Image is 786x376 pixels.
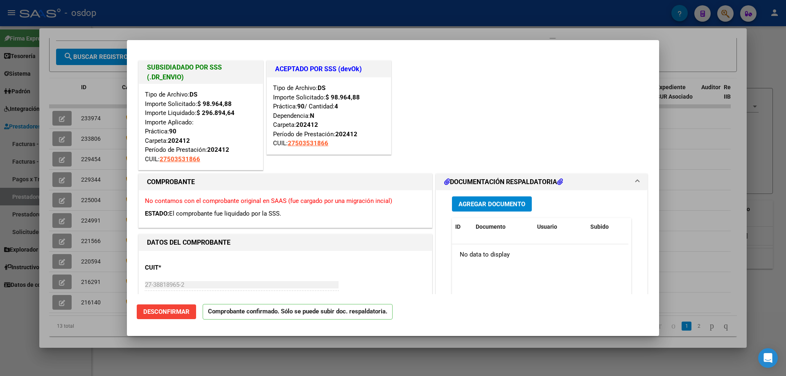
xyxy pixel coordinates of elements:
[587,218,628,236] datatable-header-cell: Subido
[472,218,534,236] datatable-header-cell: Documento
[296,121,318,128] strong: 202412
[452,244,628,265] div: No data to display
[534,218,587,236] datatable-header-cell: Usuario
[196,109,235,117] strong: $ 296.894,64
[168,137,190,144] strong: 202412
[145,197,392,205] span: No contamos con el comprobante original en SAAS (fue cargado por una migración incial)
[288,140,328,147] span: 27503531866
[318,84,325,92] strong: DS
[145,263,229,272] p: CUIT
[436,174,647,190] mat-expansion-panel-header: DOCUMENTACIÓN RESPALDATORIA
[325,94,360,101] strong: $ 98.964,88
[147,63,255,82] h1: SUBSIDIADADO POR SSS (.DR_ENVIO)
[145,210,169,217] span: ESTADO:
[207,146,229,153] strong: 202412
[197,100,232,108] strong: $ 98.964,88
[436,190,647,360] div: DOCUMENTACIÓN RESPALDATORIA
[310,112,314,119] strong: N
[537,223,557,230] span: Usuario
[169,210,281,217] span: El comprobante fue liquidado por la SSS.
[147,178,195,186] strong: COMPROBANTE
[628,218,669,236] datatable-header-cell: Acción
[458,200,525,208] span: Agregar Documento
[203,304,393,320] p: Comprobante confirmado. Sólo se puede subir doc. respaldatoria.
[147,239,230,246] strong: DATOS DEL COMPROBANTE
[758,348,778,368] div: Open Intercom Messenger
[297,103,305,110] strong: 90
[335,131,357,138] strong: 202412
[334,103,338,110] strong: 4
[590,223,609,230] span: Subido
[455,223,461,230] span: ID
[452,218,472,236] datatable-header-cell: ID
[145,90,257,164] div: Tipo de Archivo: Importe Solicitado: Importe Liquidado: Importe Aplicado: Práctica: Carpeta: Perí...
[137,304,196,319] button: Desconfirmar
[452,196,532,212] button: Agregar Documento
[275,64,383,74] h1: ACEPTADO POR SSS (devOk)
[476,223,506,230] span: Documento
[169,128,176,135] strong: 90
[160,155,200,163] span: 27503531866
[273,83,385,148] div: Tipo de Archivo: Importe Solicitado: Práctica: / Cantidad: Dependencia: Carpeta: Período de Prest...
[143,308,190,315] span: Desconfirmar
[190,91,197,98] strong: DS
[444,177,563,187] h1: DOCUMENTACIÓN RESPALDATORIA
